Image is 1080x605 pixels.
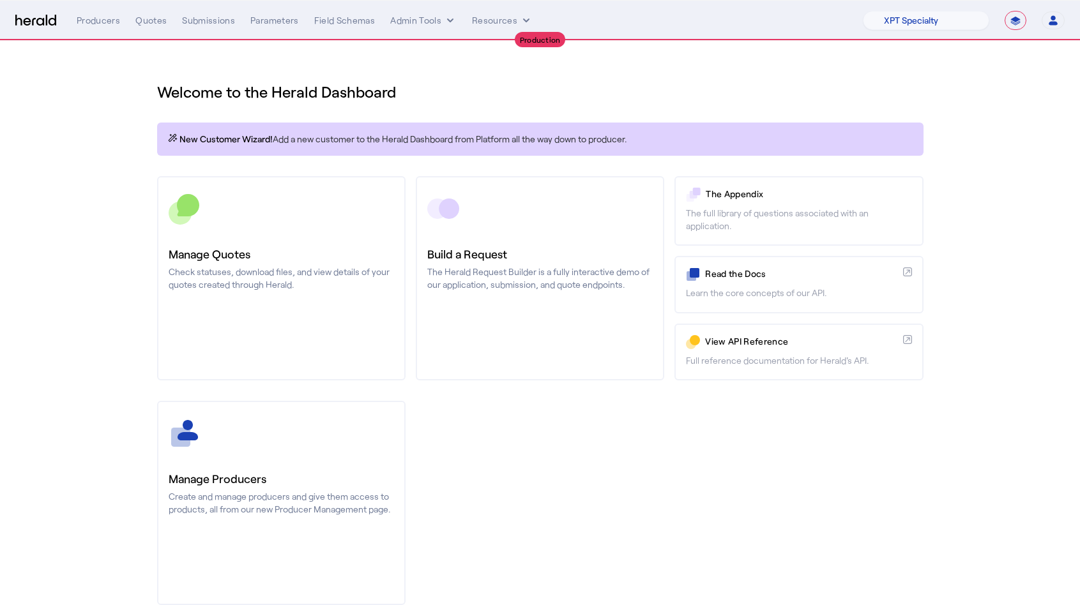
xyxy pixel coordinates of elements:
[705,267,897,280] p: Read the Docs
[250,14,299,27] div: Parameters
[706,188,911,200] p: The Appendix
[169,490,394,516] p: Create and manage producers and give them access to products, all from our new Producer Managemen...
[182,14,235,27] div: Submissions
[472,14,533,27] button: Resources dropdown menu
[674,324,923,380] a: View API ReferenceFull reference documentation for Herald's API.
[674,176,923,246] a: The AppendixThe full library of questions associated with an application.
[167,133,913,146] p: Add a new customer to the Herald Dashboard from Platform all the way down to producer.
[314,14,376,27] div: Field Schemas
[705,335,897,348] p: View API Reference
[169,245,394,263] h3: Manage Quotes
[157,176,406,380] a: Manage QuotesCheck statuses, download files, and view details of your quotes created through Herald.
[390,14,457,27] button: internal dropdown menu
[416,176,664,380] a: Build a RequestThe Herald Request Builder is a fully interactive demo of our application, submiss...
[169,265,394,291] p: Check statuses, download files, and view details of your quotes created through Herald.
[427,265,653,291] p: The Herald Request Builder is a fully interactive demo of our application, submission, and quote ...
[427,245,653,263] h3: Build a Request
[157,82,924,102] h1: Welcome to the Herald Dashboard
[169,470,394,488] h3: Manage Producers
[157,401,406,605] a: Manage ProducersCreate and manage producers and give them access to products, all from our new Pr...
[515,32,566,47] div: Production
[686,354,911,367] p: Full reference documentation for Herald's API.
[674,256,923,313] a: Read the DocsLearn the core concepts of our API.
[686,207,911,232] p: The full library of questions associated with an application.
[15,15,56,27] img: Herald Logo
[135,14,167,27] div: Quotes
[686,287,911,299] p: Learn the core concepts of our API.
[77,14,120,27] div: Producers
[179,133,273,146] span: New Customer Wizard!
